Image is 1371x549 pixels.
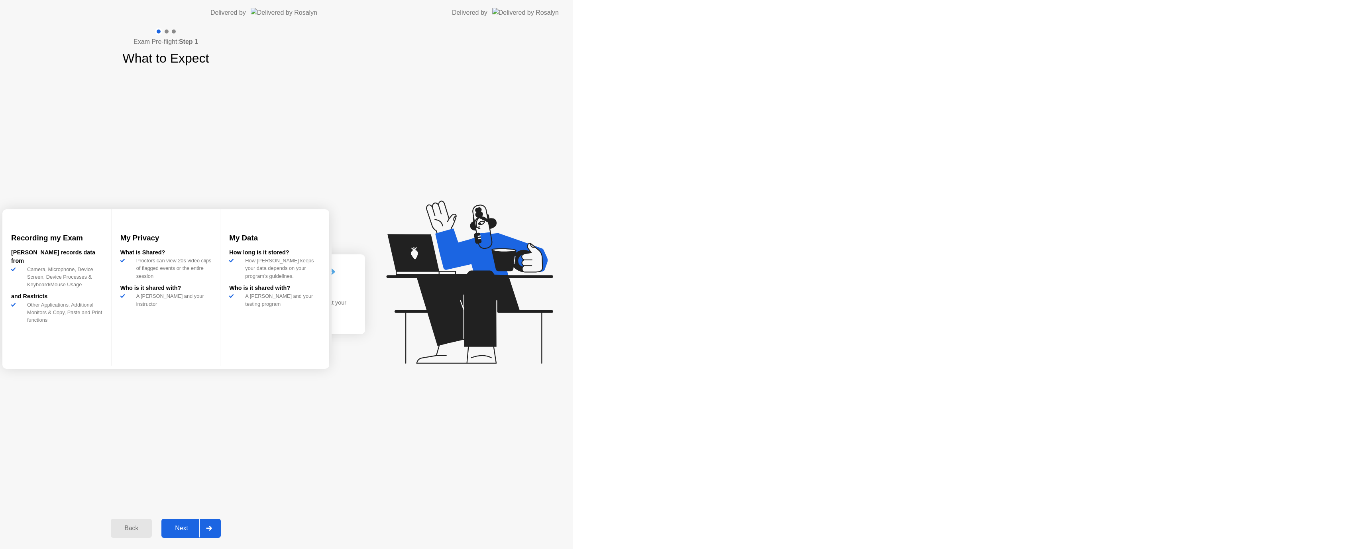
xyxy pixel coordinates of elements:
div: Other Applications, Additional Monitors & Copy, Paste and Print functions [24,301,102,324]
div: A [PERSON_NAME] and your testing program [242,292,320,307]
b: Step 1 [179,38,198,45]
div: How [PERSON_NAME] keeps your data depends on your program’s guidelines. [242,257,320,280]
h3: My Data [229,232,320,244]
div: Delivered by [210,8,246,18]
div: Who is it shared with? [120,284,212,293]
div: A [PERSON_NAME] and your instructor [133,292,212,307]
h1: What to Expect [123,49,209,68]
div: Who is it shared with? [229,284,320,293]
div: [PERSON_NAME] records data from [11,248,102,266]
div: Next [164,525,199,532]
button: Next [161,519,221,538]
img: Delivered by Rosalyn [492,8,559,17]
h3: My Privacy [120,232,212,244]
div: and Restricts [11,292,102,301]
h3: Recording my Exam [11,232,102,244]
div: What is Shared? [120,248,212,257]
h4: Exam Pre-flight: [134,37,198,47]
div: Proctors can view 20s video clips of flagged events or the entire session [133,257,212,280]
div: How long is it stored? [229,248,320,257]
button: Back [111,519,152,538]
img: Delivered by Rosalyn [251,8,317,17]
div: Back [113,525,149,532]
div: Delivered by [452,8,487,18]
div: Camera, Microphone, Device Screen, Device Processes & Keyboard/Mouse Usage [24,266,102,289]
